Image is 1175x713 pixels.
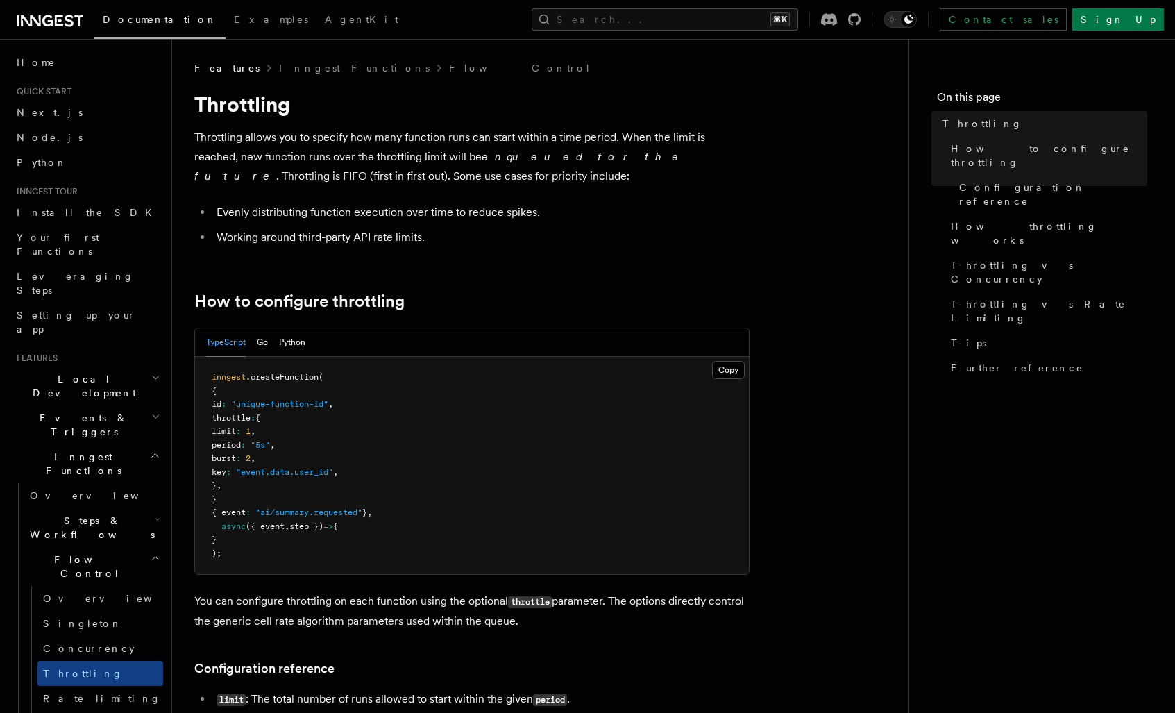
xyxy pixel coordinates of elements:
span: Features [194,61,260,75]
a: Documentation [94,4,226,39]
a: Next.js [11,100,163,125]
span: step }) [289,521,323,531]
span: : [236,426,241,436]
span: , [328,399,333,409]
span: Leveraging Steps [17,271,134,296]
a: Python [11,150,163,175]
span: Inngest Functions [11,450,150,478]
span: Local Development [11,372,151,400]
a: Sign Up [1072,8,1164,31]
a: Configuration reference [194,659,335,678]
span: Home [17,56,56,69]
a: Install the SDK [11,200,163,225]
span: "5s" [251,440,270,450]
a: Leveraging Steps [11,264,163,303]
span: ); [212,548,221,558]
button: Flow Control [24,547,163,586]
span: , [367,508,372,517]
span: "ai/summary.requested" [255,508,362,517]
span: Next.js [17,107,83,118]
button: Events & Triggers [11,405,163,444]
span: 2 [246,453,251,463]
a: Rate limiting [37,686,163,711]
span: Tips [951,336,986,350]
span: } [212,535,217,544]
a: Contact sales [940,8,1067,31]
span: { [255,413,260,423]
button: Inngest Functions [11,444,163,483]
li: Working around third-party API rate limits. [212,228,750,247]
a: Examples [226,4,316,37]
span: , [285,521,289,531]
span: 1 [246,426,251,436]
a: Singleton [37,611,163,636]
a: Overview [37,586,163,611]
span: Quick start [11,86,71,97]
span: Documentation [103,14,217,25]
span: inngest [212,372,246,382]
span: , [251,426,255,436]
span: Steps & Workflows [24,514,155,542]
a: How to configure throttling [194,292,405,311]
code: limit [217,694,246,706]
span: Rate limiting [43,693,161,704]
span: , [251,453,255,463]
p: You can configure throttling on each function using the optional parameter. The options directly ... [194,592,750,631]
code: throttle [508,596,552,608]
button: Go [257,328,268,357]
a: How to configure throttling [945,136,1147,175]
span: Setting up your app [17,310,136,335]
a: Throttling vs Rate Limiting [945,292,1147,330]
span: { [333,521,338,531]
span: } [212,480,217,490]
span: Further reference [951,361,1083,375]
span: "unique-function-id" [231,399,328,409]
span: : [221,399,226,409]
span: Install the SDK [17,207,160,218]
span: Examples [234,14,308,25]
a: Node.js [11,125,163,150]
li: : The total number of runs allowed to start within the given . [212,689,750,710]
span: limit [212,426,236,436]
a: AgentKit [316,4,407,37]
code: period [533,694,567,706]
h4: On this page [937,89,1147,111]
span: Throttling vs Rate Limiting [951,297,1147,325]
a: Setting up your app [11,303,163,342]
span: How throttling works [951,219,1147,247]
a: Flow Control [449,61,591,75]
span: Node.js [17,132,83,143]
li: Evenly distributing function execution over time to reduce spikes. [212,203,750,222]
a: Home [11,50,163,75]
span: AgentKit [325,14,398,25]
kbd: ⌘K [770,12,790,26]
span: throttle [212,413,251,423]
a: Throttling vs Concurrency [945,253,1147,292]
p: Throttling allows you to specify how many function runs can start within a time period. When the ... [194,128,750,186]
span: Python [17,157,67,168]
span: id [212,399,221,409]
span: Overview [30,490,173,501]
a: Configuration reference [954,175,1147,214]
span: async [221,521,246,531]
a: Throttling [937,111,1147,136]
span: ({ event [246,521,285,531]
button: Copy [712,361,745,379]
span: Throttling [942,117,1022,131]
span: Throttling [43,668,123,679]
span: period [212,440,241,450]
span: Concurrency [43,643,135,654]
span: Events & Triggers [11,411,151,439]
button: Steps & Workflows [24,508,163,547]
button: Search...⌘K [532,8,798,31]
a: Tips [945,330,1147,355]
span: How to configure throttling [951,142,1147,169]
a: Inngest Functions [279,61,430,75]
span: , [270,440,275,450]
span: "event.data.user_id" [236,467,333,477]
button: TypeScript [206,328,246,357]
button: Local Development [11,367,163,405]
span: Features [11,353,58,364]
a: Concurrency [37,636,163,661]
span: : [251,413,255,423]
